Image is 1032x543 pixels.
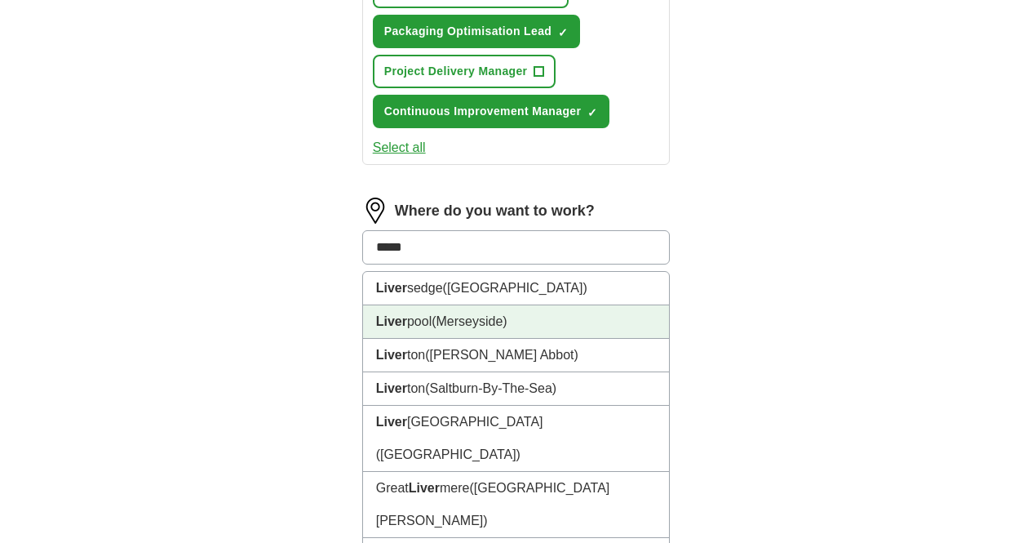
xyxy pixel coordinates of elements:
li: [GEOGRAPHIC_DATA] [363,406,670,472]
span: Packaging Optimisation Lead [384,23,552,40]
strong: Liver [376,381,407,395]
strong: Liver [376,314,407,328]
strong: Liver [376,281,407,295]
li: pool [363,305,670,339]
span: ([GEOGRAPHIC_DATA]) [443,281,587,295]
button: Packaging Optimisation Lead✓ [373,15,581,48]
span: (Saltburn-By-The-Sea) [425,381,556,395]
button: Select all [373,138,426,158]
li: ton [363,372,670,406]
span: ([GEOGRAPHIC_DATA][PERSON_NAME]) [376,481,610,527]
li: ton [363,339,670,372]
img: location.png [362,198,388,224]
span: Project Delivery Manager [384,63,528,80]
li: Great mere [363,472,670,538]
strong: Liver [376,348,407,362]
span: ✓ [587,106,597,119]
span: (Merseyside) [432,314,507,328]
span: ✓ [558,26,568,39]
span: ([GEOGRAPHIC_DATA]) [376,447,520,461]
li: sedge [363,272,670,305]
strong: Liver [376,415,407,429]
button: Project Delivery Manager [373,55,556,88]
span: ([PERSON_NAME] Abbot) [425,348,578,362]
button: Continuous Improvement Manager✓ [373,95,610,128]
label: Where do you want to work? [395,200,595,222]
strong: Liver [409,481,440,495]
span: Continuous Improvement Manager [384,103,582,120]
